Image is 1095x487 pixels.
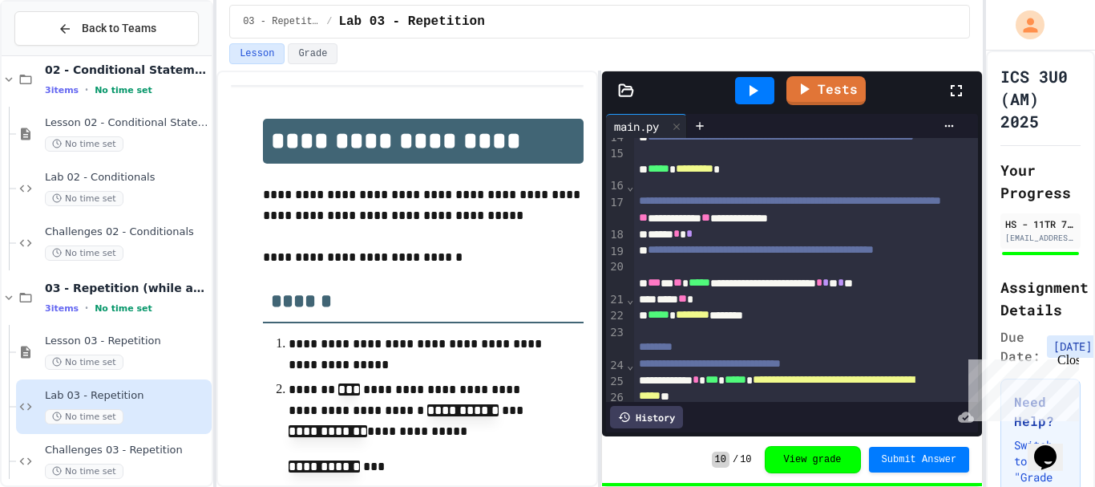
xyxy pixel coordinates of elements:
iframe: chat widget [1028,423,1079,471]
span: Fold line [626,293,634,306]
span: Lab 03 - Repetition [45,389,208,403]
div: main.py [606,118,667,135]
div: HS - 11TR 781987 [PERSON_NAME] SS [1005,217,1076,231]
div: 24 [606,358,626,374]
span: • [85,83,88,96]
span: 10 [712,452,729,468]
span: No time set [95,303,152,314]
div: 21 [606,292,626,308]
div: 17 [606,195,626,228]
div: 14 [606,130,626,146]
button: View grade [765,446,861,473]
span: 10 [740,453,751,466]
a: Tests [786,76,866,105]
span: Lab 02 - Conditionals [45,171,208,185]
span: No time set [45,409,123,424]
div: Chat with us now!Close [6,6,111,102]
span: Lesson 02 - Conditional Statements (if) [45,116,208,130]
button: Lesson [229,43,285,64]
div: 23 [606,325,626,358]
span: 3 items [45,303,79,314]
span: 3 items [45,85,79,95]
div: 16 [606,178,626,194]
div: 15 [606,146,626,179]
div: 20 [606,259,626,292]
span: No time set [45,191,123,206]
span: 03 - Repetition (while and for) [243,15,320,28]
button: Back to Teams [14,11,199,46]
div: 26 [606,390,626,406]
h1: ICS 3U0 (AM) 2025 [1000,65,1081,132]
div: My Account [999,6,1049,43]
div: [EMAIL_ADDRESS][DOMAIN_NAME] [1005,232,1076,244]
span: No time set [95,85,152,95]
span: • [85,302,88,315]
span: / [733,453,738,466]
iframe: chat widget [962,353,1079,421]
span: / [326,15,332,28]
span: 02 - Conditional Statements (if) [45,63,208,77]
div: main.py [606,114,687,138]
div: 18 [606,227,626,243]
span: No time set [45,355,123,370]
h2: Your Progress [1000,159,1081,204]
div: History [610,406,683,428]
span: Back to Teams [82,20,156,37]
span: No time set [45,464,123,479]
h2: Assignment Details [1000,276,1081,321]
div: 22 [606,308,626,324]
span: 03 - Repetition (while and for) [45,281,208,295]
span: Challenges 02 - Conditionals [45,225,208,239]
button: Submit Answer [869,447,970,473]
span: Lab 03 - Repetition [338,12,484,31]
div: 25 [606,374,626,390]
button: Grade [288,43,337,64]
span: Lesson 03 - Repetition [45,335,208,348]
div: 19 [606,244,626,260]
span: No time set [45,136,123,152]
span: Challenges 03 - Repetition [45,444,208,457]
span: Fold line [626,180,634,193]
span: Fold line [626,359,634,371]
span: No time set [45,246,123,261]
span: Due Date: [1000,327,1040,366]
span: Submit Answer [882,453,957,466]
